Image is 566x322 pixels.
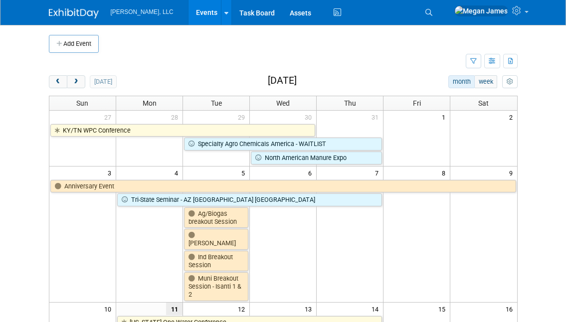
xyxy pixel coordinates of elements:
a: [PERSON_NAME] [184,229,248,249]
span: 1 [441,111,450,123]
img: ExhibitDay [49,8,99,18]
a: KY/TN WPC Conference [50,124,316,137]
a: Tri-State Seminar - AZ [GEOGRAPHIC_DATA] [GEOGRAPHIC_DATA] [117,193,382,206]
span: Thu [344,99,356,107]
a: Anniversary Event [50,180,516,193]
span: 14 [371,303,383,315]
span: 16 [505,303,517,315]
span: Fri [413,99,421,107]
button: month [448,75,475,88]
span: 11 [166,303,183,315]
span: 15 [437,303,450,315]
a: North American Manure Expo [251,152,382,164]
a: Ind Breakout Session [184,251,248,271]
span: [PERSON_NAME], LLC [111,8,174,15]
span: Sun [76,99,88,107]
span: 4 [174,166,183,179]
span: 7 [374,166,383,179]
span: 29 [237,111,249,123]
button: myCustomButton [502,75,517,88]
img: Megan James [454,5,508,16]
button: next [67,75,85,88]
i: Personalize Calendar [507,79,513,85]
span: 10 [103,303,116,315]
span: 8 [441,166,450,179]
span: 6 [307,166,316,179]
span: Sat [478,99,489,107]
span: 2 [508,111,517,123]
span: Tue [211,99,222,107]
span: Wed [276,99,290,107]
a: Muni Breakout Session - Isanti 1 & 2 [184,272,248,301]
span: 30 [304,111,316,123]
span: 3 [107,166,116,179]
span: 31 [371,111,383,123]
h2: [DATE] [268,75,297,86]
span: 27 [103,111,116,123]
a: Ag/Biogas breakout Session [184,207,248,228]
button: Add Event [49,35,99,53]
span: 5 [240,166,249,179]
button: [DATE] [90,75,116,88]
span: 12 [237,303,249,315]
span: 9 [508,166,517,179]
span: Mon [143,99,157,107]
a: Specialty Agro Chemicals America - WAITLIST [184,138,382,151]
button: week [474,75,497,88]
button: prev [49,75,67,88]
span: 13 [304,303,316,315]
span: 28 [170,111,183,123]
